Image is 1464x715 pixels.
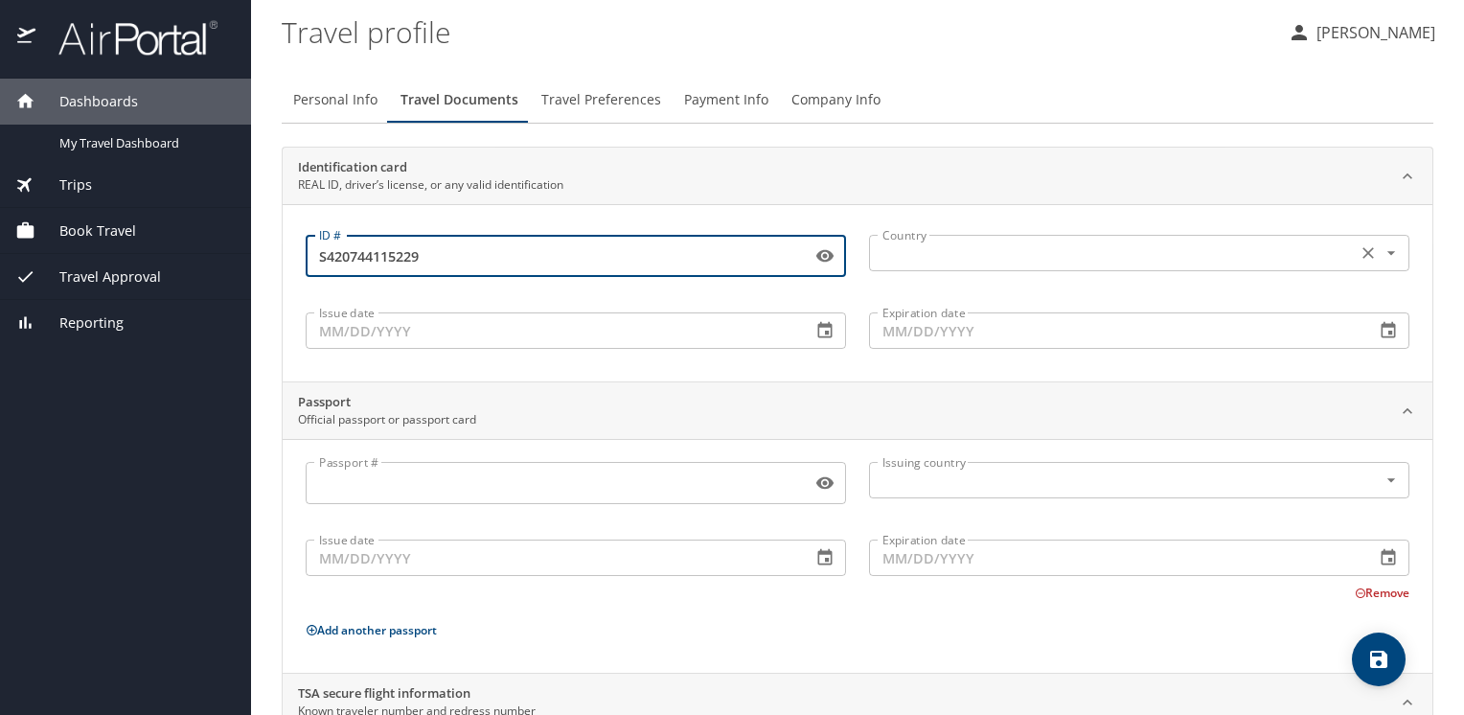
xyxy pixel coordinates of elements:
span: Book Travel [35,220,136,242]
button: Remove [1355,585,1409,601]
div: PassportOfficial passport or passport card [283,382,1432,440]
span: My Travel Dashboard [59,134,228,152]
span: Travel Preferences [541,88,661,112]
button: Open [1380,242,1403,265]
button: Add another passport [306,622,437,638]
div: PassportOfficial passport or passport card [283,439,1432,673]
img: icon-airportal.png [17,19,37,57]
span: Travel Documents [400,88,518,112]
input: MM/DD/YYYY [306,540,796,576]
span: Payment Info [684,88,768,112]
h2: Passport [298,393,476,412]
div: Identification cardREAL ID, driver’s license, or any valid identification [283,204,1432,381]
h2: TSA secure flight information [298,684,536,703]
p: [PERSON_NAME] [1311,21,1435,44]
button: save [1352,633,1406,686]
img: airportal-logo.png [37,19,217,57]
h1: Travel profile [282,2,1272,61]
span: Dashboards [35,91,138,112]
span: Personal Info [293,88,377,112]
button: Clear [1355,240,1382,266]
span: Company Info [791,88,881,112]
span: Reporting [35,312,124,334]
p: Official passport or passport card [298,411,476,428]
button: [PERSON_NAME] [1280,15,1443,50]
h2: Identification card [298,158,563,177]
span: Travel Approval [35,266,161,288]
p: REAL ID, driver’s license, or any valid identification [298,176,563,194]
div: Profile [282,77,1433,123]
input: MM/DD/YYYY [869,540,1360,576]
input: MM/DD/YYYY [869,312,1360,349]
button: Open [1380,469,1403,492]
div: Identification cardREAL ID, driver’s license, or any valid identification [283,148,1432,205]
input: MM/DD/YYYY [306,312,796,349]
span: Trips [35,174,92,196]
